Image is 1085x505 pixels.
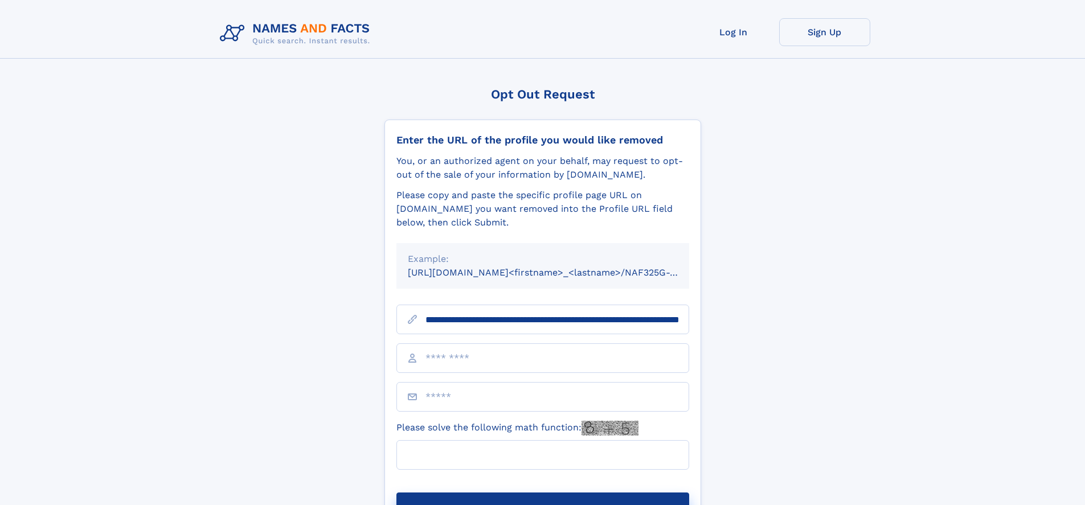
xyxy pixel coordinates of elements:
[688,18,779,46] a: Log In
[779,18,870,46] a: Sign Up
[408,267,711,278] small: [URL][DOMAIN_NAME]<firstname>_<lastname>/NAF325G-xxxxxxxx
[408,252,678,266] div: Example:
[215,18,379,49] img: Logo Names and Facts
[396,134,689,146] div: Enter the URL of the profile you would like removed
[396,421,638,436] label: Please solve the following math function:
[396,154,689,182] div: You, or an authorized agent on your behalf, may request to opt-out of the sale of your informatio...
[384,87,701,101] div: Opt Out Request
[396,188,689,229] div: Please copy and paste the specific profile page URL on [DOMAIN_NAME] you want removed into the Pr...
